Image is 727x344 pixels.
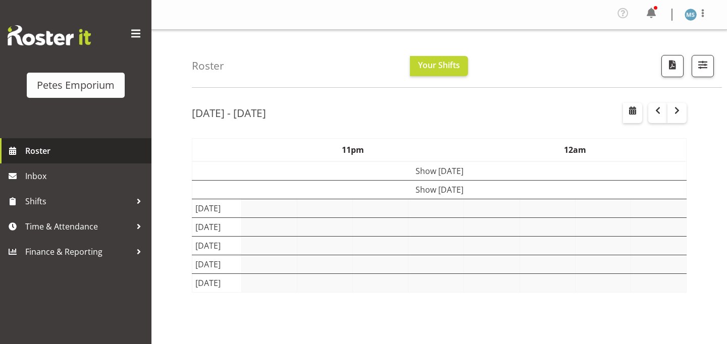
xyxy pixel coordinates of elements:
button: Filter Shifts [692,55,714,77]
h4: Roster [192,60,224,72]
td: Show [DATE] [192,161,687,181]
td: [DATE] [192,199,242,218]
button: Download a PDF of the roster according to the set date range. [661,55,684,77]
img: maureen-sellwood712.jpg [685,9,697,21]
span: Roster [25,143,146,158]
th: 12am [464,139,687,162]
img: Rosterit website logo [8,25,91,45]
span: Finance & Reporting [25,244,131,259]
span: Shifts [25,194,131,209]
td: [DATE] [192,218,242,237]
span: Inbox [25,168,146,184]
td: [DATE] [192,255,242,274]
td: Show [DATE] [192,181,687,199]
div: Petes Emporium [37,78,115,93]
h2: [DATE] - [DATE] [192,106,266,120]
button: Your Shifts [410,56,468,76]
span: Your Shifts [418,60,460,71]
span: Time & Attendance [25,219,131,234]
button: Select a specific date within the roster. [623,103,642,123]
th: 11pm [241,139,464,162]
td: [DATE] [192,237,242,255]
td: [DATE] [192,274,242,293]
